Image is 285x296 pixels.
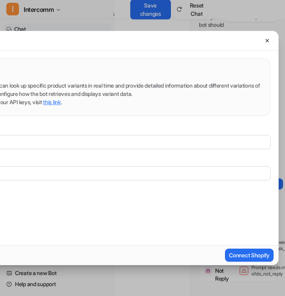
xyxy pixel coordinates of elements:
a: this link [43,99,60,105]
button: Connect Shopify [225,249,274,262]
span: Connect Shopify [229,251,270,259]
